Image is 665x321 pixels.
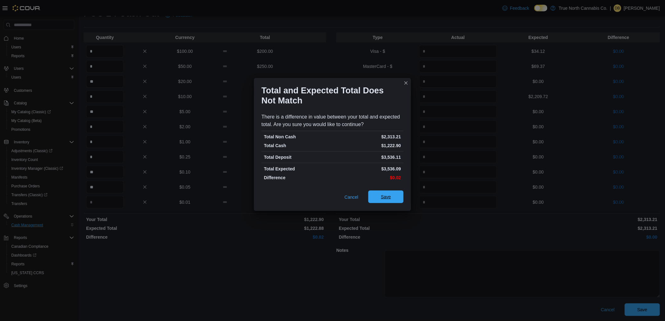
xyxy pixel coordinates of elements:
[264,166,331,172] p: Total Expected
[264,174,331,181] p: Difference
[368,191,404,203] button: Save
[344,194,358,200] span: Cancel
[334,174,401,181] p: $0.02
[261,86,398,106] h1: Total and Expected Total Does Not Match
[264,154,331,160] p: Total Deposit
[342,191,361,203] button: Cancel
[334,142,401,149] p: $1,222.90
[334,134,401,140] p: $2,313.21
[334,154,401,160] p: $3,536.11
[402,79,410,87] button: Closes this modal window
[264,134,331,140] p: Total Non Cash
[334,166,401,172] p: $3,536.09
[381,194,391,200] span: Save
[264,142,331,149] p: Total Cash
[261,113,404,128] div: There is a difference in value between your total and expected total. Are you sure you would like...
